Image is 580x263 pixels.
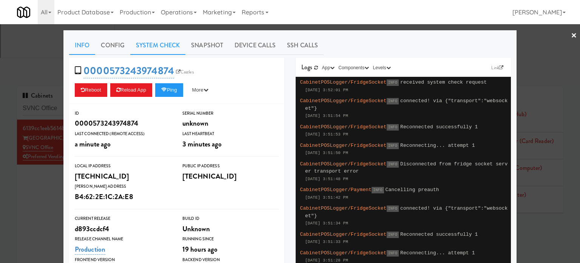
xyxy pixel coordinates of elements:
span: INFO [387,124,399,131]
span: [DATE] 3:51:48 PM [305,177,348,181]
button: Reboot [75,83,107,97]
span: INFO [387,161,399,168]
span: [DATE] 3:51:42 PM [305,195,348,200]
a: Production [75,244,105,255]
a: Castles [174,68,196,76]
span: connected! via {"transport":"websocket"} [305,98,508,111]
span: Reconnecting... attempt 1 [400,143,475,148]
div: ID [75,110,171,117]
button: Components [336,64,371,72]
span: Reconnecting... attempt 1 [400,250,475,256]
span: Cancelling preauth [386,187,439,193]
span: CabinetPOSLogger/FridgeSocket [300,232,387,237]
span: CabinetPOSLogger/FridgeSocket [300,124,387,130]
a: System Check [130,36,185,55]
span: Reconnected successfully 1 [400,124,478,130]
a: × [571,24,577,48]
a: Link [489,64,505,72]
span: CabinetPOSLogger/FridgeSocket [300,250,387,256]
button: App [320,64,337,72]
div: Unknown [182,223,279,235]
div: Last Heartbeat [182,130,279,138]
div: [TECHNICAL_ID] [75,170,171,183]
div: Running Since [182,235,279,243]
span: INFO [387,79,399,86]
div: Last Connected (Remote Access) [75,130,171,138]
div: B4:62:2E:1C:2A:E8 [75,190,171,203]
div: d893ccdcf4 [75,223,171,235]
button: More [186,83,214,97]
button: Ping [155,83,183,97]
span: INFO [387,98,399,104]
div: unknown [182,117,279,130]
span: Disconnected from fridge socket server transport error [305,161,508,174]
div: [TECHNICAL_ID] [182,170,279,183]
div: [PERSON_NAME] Address [75,183,171,190]
span: [DATE] 3:51:34 PM [305,221,348,226]
span: CabinetPOSLogger/Payment [300,187,372,193]
a: Snapshot [185,36,229,55]
a: 0000573243974874 [83,64,174,78]
span: received system check request [400,79,487,85]
a: Config [95,36,130,55]
img: Micromart [17,6,30,19]
div: Build Id [182,215,279,223]
a: SSH Calls [281,36,324,55]
span: connected! via {"transport":"websocket"} [305,205,508,219]
div: Public IP Address [182,162,279,170]
span: [DATE] 3:51:50 PM [305,151,348,155]
a: Info [69,36,95,55]
span: [DATE] 3:51:53 PM [305,132,348,137]
span: 19 hours ago [182,244,217,254]
span: Logs [301,63,312,72]
a: Device Calls [229,36,281,55]
span: [DATE] 3:51:54 PM [305,114,348,118]
span: INFO [387,250,399,257]
span: [DATE] 3:51:28 PM [305,258,348,263]
span: CabinetPOSLogger/FridgeSocket [300,143,387,148]
span: CabinetPOSLogger/FridgeSocket [300,98,387,104]
button: Levels [371,64,392,72]
span: CabinetPOSLogger/FridgeSocket [300,79,387,85]
span: CabinetPOSLogger/FridgeSocket [300,205,387,211]
span: INFO [387,205,399,212]
span: INFO [387,143,399,149]
div: Local IP Address [75,162,171,170]
span: [DATE] 3:52:01 PM [305,88,348,92]
span: Reconnected successfully 1 [400,232,478,237]
span: INFO [387,232,399,238]
button: Reload App [110,83,152,97]
div: Current Release [75,215,171,223]
div: 0000573243974874 [75,117,171,130]
div: Release Channel Name [75,235,171,243]
span: INFO [372,187,384,193]
span: CabinetPOSLogger/FridgeSocket [300,161,387,167]
span: [DATE] 3:51:33 PM [305,240,348,244]
span: 3 minutes ago [182,139,222,149]
div: Serial Number [182,110,279,117]
span: a minute ago [75,139,111,149]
